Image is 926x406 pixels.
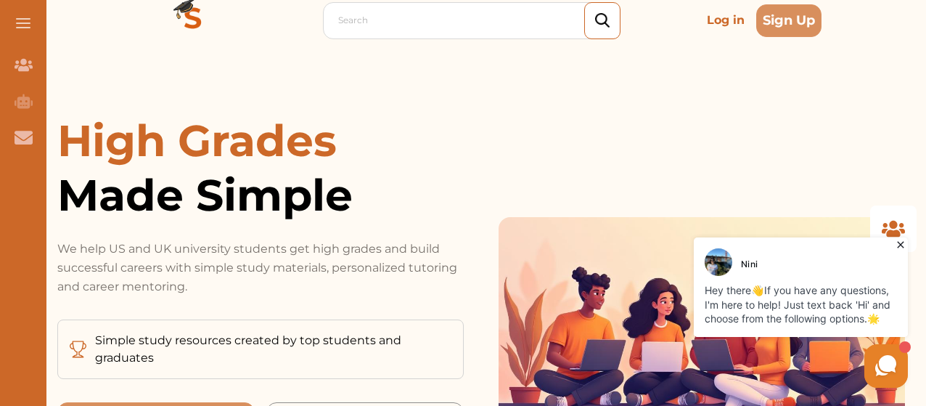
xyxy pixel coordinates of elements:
span: High Grades [57,114,337,167]
p: Log in [701,6,750,35]
p: Simple study resources created by top students and graduates [95,332,451,367]
iframe: HelpCrunch [578,234,911,391]
button: Sign Up [756,4,821,37]
p: We help US and UK university students get high grades and build successful careers with simple st... [57,240,464,296]
img: search_icon [595,13,610,28]
span: Made Simple [57,168,464,222]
